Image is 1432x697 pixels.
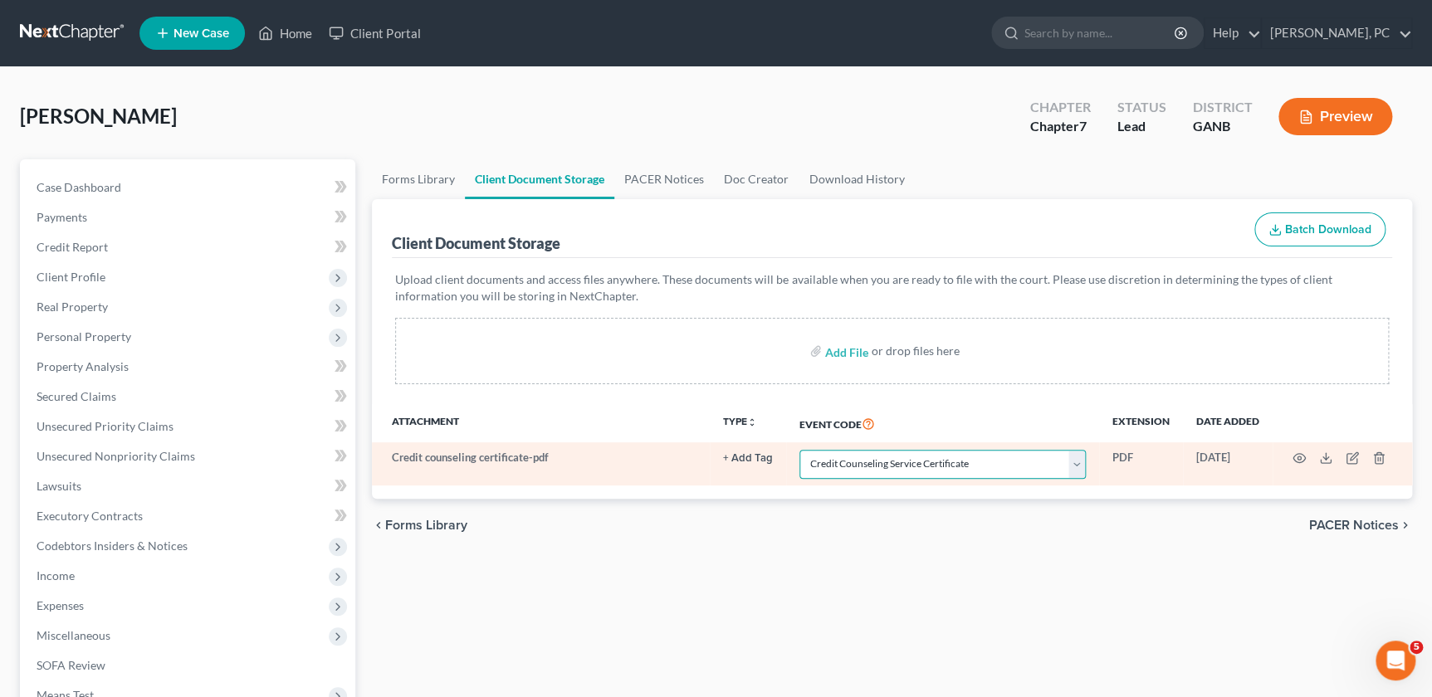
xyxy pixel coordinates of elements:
[1278,98,1392,135] button: Preview
[37,210,87,224] span: Payments
[23,412,355,441] a: Unsecured Priority Claims
[23,202,355,232] a: Payments
[1309,519,1399,532] span: PACER Notices
[37,539,188,553] span: Codebtors Insiders & Notices
[1024,17,1176,48] input: Search by name...
[395,271,1389,305] p: Upload client documents and access files anywhere. These documents will be available when you are...
[1376,641,1415,680] iframe: Intercom live chat
[1192,98,1252,117] div: District
[723,417,757,427] button: TYPEunfold_more
[1029,117,1090,136] div: Chapter
[37,449,195,463] span: Unsecured Nonpriority Claims
[37,359,129,373] span: Property Analysis
[1183,404,1273,442] th: Date added
[1192,117,1252,136] div: GANB
[37,329,131,344] span: Personal Property
[23,173,355,202] a: Case Dashboard
[174,27,229,40] span: New Case
[1399,519,1412,532] i: chevron_right
[250,18,320,48] a: Home
[1029,98,1090,117] div: Chapter
[714,159,799,199] a: Doc Creator
[465,159,614,199] a: Client Document Storage
[1183,442,1273,485] td: [DATE]
[37,389,116,403] span: Secured Claims
[37,270,105,284] span: Client Profile
[1262,18,1411,48] a: [PERSON_NAME], PC
[37,240,108,254] span: Credit Report
[23,441,355,471] a: Unsecured Nonpriority Claims
[23,501,355,531] a: Executory Contracts
[37,568,75,582] span: Income
[23,352,355,382] a: Property Analysis
[37,509,143,523] span: Executory Contracts
[372,519,467,532] button: chevron_left Forms Library
[37,658,105,672] span: SOFA Review
[372,519,385,532] i: chevron_left
[614,159,714,199] a: PACER Notices
[23,382,355,412] a: Secured Claims
[23,471,355,501] a: Lawsuits
[723,450,773,465] a: + Add Tag
[37,300,108,314] span: Real Property
[37,180,121,194] span: Case Dashboard
[1117,98,1166,117] div: Status
[385,519,467,532] span: Forms Library
[799,159,914,199] a: Download History
[37,628,110,642] span: Miscellaneous
[1099,404,1183,442] th: Extension
[1285,222,1371,236] span: Batch Download
[1078,118,1086,134] span: 7
[23,651,355,680] a: SOFA Review
[320,18,428,48] a: Client Portal
[747,417,757,427] i: unfold_more
[1254,212,1386,247] button: Batch Download
[372,442,710,485] td: Credit counseling certificate-pdf
[23,232,355,262] a: Credit Report
[372,404,710,442] th: Attachment
[37,419,174,433] span: Unsecured Priority Claims
[1205,18,1260,48] a: Help
[723,453,773,464] button: + Add Tag
[1099,442,1183,485] td: PDF
[1117,117,1166,136] div: Lead
[20,104,177,128] span: [PERSON_NAME]
[392,233,560,253] div: Client Document Storage
[1410,641,1423,654] span: 5
[37,598,84,612] span: Expenses
[372,159,465,199] a: Forms Library
[872,343,960,359] div: or drop files here
[786,404,1099,442] th: Event Code
[1309,519,1412,532] button: PACER Notices chevron_right
[37,479,81,493] span: Lawsuits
